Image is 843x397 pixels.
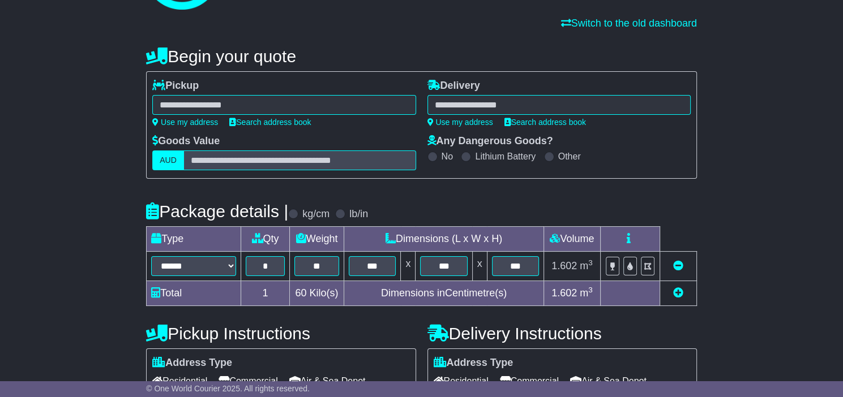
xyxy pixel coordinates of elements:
[146,47,697,66] h4: Begin your quote
[544,227,600,252] td: Volume
[500,372,559,390] span: Commercial
[302,208,330,221] label: kg/cm
[504,118,586,127] a: Search address book
[434,372,489,390] span: Residential
[152,372,207,390] span: Residential
[146,202,288,221] h4: Package details |
[561,18,697,29] a: Switch to the old dashboard
[289,281,344,306] td: Kilo(s)
[427,324,697,343] h4: Delivery Instructions
[146,384,310,393] span: © One World Courier 2025. All rights reserved.
[472,252,487,281] td: x
[434,357,513,369] label: Address Type
[349,208,368,221] label: lb/in
[229,118,311,127] a: Search address book
[152,135,220,148] label: Goods Value
[241,281,290,306] td: 1
[344,281,544,306] td: Dimensions in Centimetre(s)
[147,227,241,252] td: Type
[588,286,593,294] sup: 3
[344,227,544,252] td: Dimensions (L x W x H)
[295,287,306,299] span: 60
[673,260,683,271] a: Remove this item
[146,324,416,343] h4: Pickup Instructions
[551,287,577,299] span: 1.602
[152,150,184,170] label: AUD
[147,281,241,306] td: Total
[570,372,647,390] span: Air & Sea Depot
[219,372,277,390] span: Commercial
[241,227,290,252] td: Qty
[588,258,593,267] sup: 3
[427,118,493,127] a: Use my address
[427,80,480,92] label: Delivery
[580,287,593,299] span: m
[152,80,199,92] label: Pickup
[289,227,344,252] td: Weight
[427,135,553,148] label: Any Dangerous Goods?
[673,287,683,299] a: Add new item
[551,260,577,271] span: 1.602
[152,357,232,369] label: Address Type
[152,118,218,127] a: Use my address
[401,252,416,281] td: x
[580,260,593,271] span: m
[475,151,536,162] label: Lithium Battery
[558,151,581,162] label: Other
[442,151,453,162] label: No
[289,372,366,390] span: Air & Sea Depot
